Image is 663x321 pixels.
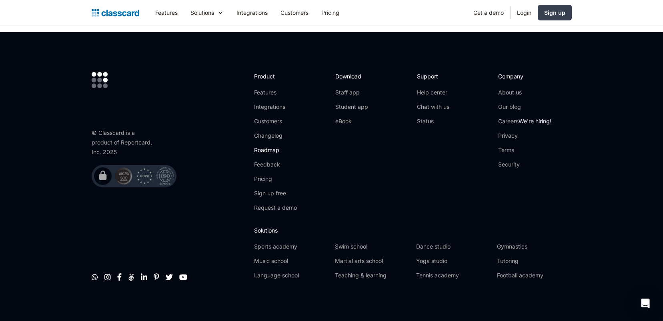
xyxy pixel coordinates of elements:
[149,4,184,22] a: Features
[467,4,510,22] a: Get a demo
[92,128,156,157] div: © Classcard is a product of Reportcard, Inc. 2025
[416,271,491,279] a: Tennis academy
[254,257,328,265] a: Music school
[497,271,571,279] a: Football academy
[104,273,111,281] a: 
[254,88,297,96] a: Features
[335,72,368,80] h2: Download
[636,294,655,313] div: Open Intercom Messenger
[254,271,328,279] a: Language school
[190,8,214,17] div: Solutions
[498,72,551,80] h2: Company
[254,146,297,154] a: Roadmap
[179,273,187,281] a: 
[498,160,551,169] a: Security
[254,175,297,183] a: Pricing
[417,103,449,111] a: Chat with us
[519,118,551,124] span: We're hiring!
[416,243,491,251] a: Dance studio
[254,160,297,169] a: Feedback
[230,4,274,22] a: Integrations
[335,257,409,265] a: Martial arts school
[544,8,565,17] div: Sign up
[498,88,551,96] a: About us
[254,204,297,212] a: Request a demo
[417,72,449,80] h2: Support
[254,132,297,140] a: Changelog
[335,103,368,111] a: Student app
[498,117,551,125] a: CareersWe're hiring!
[511,4,538,22] a: Login
[254,226,571,235] h2: Solutions
[254,103,297,111] a: Integrations
[335,88,368,96] a: Staff app
[254,189,297,197] a: Sign up free
[498,132,551,140] a: Privacy
[416,257,491,265] a: Yoga studio
[417,117,449,125] a: Status
[92,273,98,281] a: 
[254,72,297,80] h2: Product
[335,117,368,125] a: eBook
[117,273,122,281] a: 
[417,88,449,96] a: Help center
[315,4,346,22] a: Pricing
[254,243,328,251] a: Sports academy
[154,273,159,281] a: 
[497,243,571,251] a: Gymnastics
[128,273,134,281] a: 
[335,243,409,251] a: Swim school
[254,117,297,125] a: Customers
[498,103,551,111] a: Our blog
[497,257,571,265] a: Tutoring
[538,5,572,20] a: Sign up
[274,4,315,22] a: Customers
[92,7,139,18] a: Logo
[141,273,147,281] a: 
[166,273,173,281] a: 
[498,146,551,154] a: Terms
[335,271,409,279] a: Teaching & learning
[184,4,230,22] div: Solutions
